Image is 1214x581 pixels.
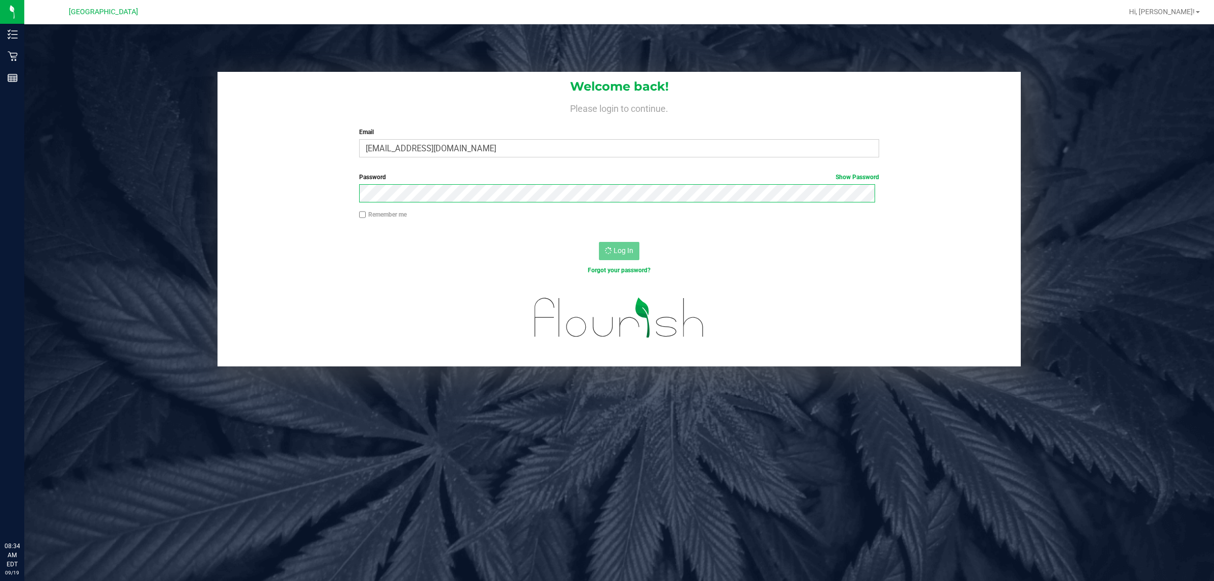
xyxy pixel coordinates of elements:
[519,285,720,350] img: flourish_logo.svg
[218,80,1021,93] h1: Welcome back!
[1129,8,1195,16] span: Hi, [PERSON_NAME]!
[614,246,633,255] span: Log In
[5,569,20,576] p: 09/19
[359,128,880,137] label: Email
[588,267,651,274] a: Forgot your password?
[4,1,8,11] span: 1
[8,51,18,61] inline-svg: Retail
[8,29,18,39] inline-svg: Inventory
[8,73,18,83] inline-svg: Reports
[359,211,366,218] input: Remember me
[69,8,138,16] span: [GEOGRAPHIC_DATA]
[359,210,407,219] label: Remember me
[218,101,1021,113] h4: Please login to continue.
[5,542,20,569] p: 08:34 AM EDT
[836,174,879,181] a: Show Password
[599,242,639,260] button: Log In
[359,174,386,181] span: Password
